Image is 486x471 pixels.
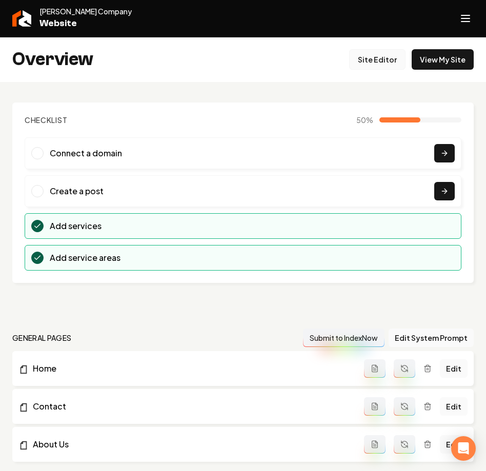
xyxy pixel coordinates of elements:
[50,252,120,264] h3: Add service areas
[12,49,93,70] h2: Overview
[50,147,122,159] h3: Connect a domain
[364,435,386,454] button: Add admin page prompt
[12,10,31,27] img: Rebolt Logo
[349,49,406,70] a: Site Editor
[303,329,384,347] button: Submit to IndexNow
[25,115,67,125] h2: Checklist
[18,362,364,375] a: Home
[364,359,386,378] button: Add admin page prompt
[440,435,468,454] a: Edit
[356,115,373,125] span: 50 %
[440,359,468,378] a: Edit
[412,49,474,70] a: View My Site
[39,6,132,16] span: [PERSON_NAME] Company
[440,397,468,416] a: Edit
[50,185,104,197] h3: Create a post
[451,436,476,461] div: Open Intercom Messenger
[389,329,474,347] button: Edit System Prompt
[18,400,364,413] a: Contact
[39,16,132,31] span: Website
[364,397,386,416] button: Add admin page prompt
[12,333,72,343] h2: general pages
[453,6,478,31] button: Open navigation menu
[50,220,102,232] h3: Add services
[18,438,364,450] a: About Us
